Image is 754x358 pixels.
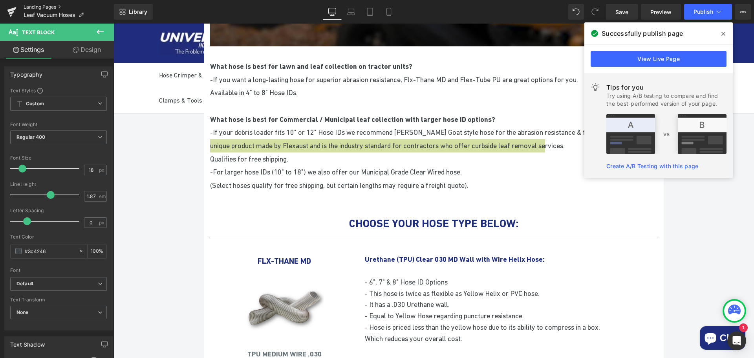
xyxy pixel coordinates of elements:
a: Laptop [342,4,361,20]
b: Custom [26,101,44,107]
div: Letter Spacing [10,208,107,213]
button: Undo [568,4,584,20]
strong: TPU MEDIUM WIRE .030 [134,326,208,334]
i: Default [16,281,33,287]
button: More [735,4,751,20]
span: em [99,194,106,199]
div: Line Height [10,182,107,187]
img: light.svg [591,83,600,92]
a: View Live Page [591,51,727,67]
a: Landing Pages [24,4,114,10]
div: Font Size [10,155,107,161]
img: tip.png [606,114,727,154]
p: - It has a .030 Urethane wall. [251,275,538,287]
span: Successfully publish page [602,29,683,38]
div: Text Transform [10,297,107,303]
p: - Hose is priced less than the yellow hose due to its ability to compress in a box. [251,298,538,310]
div: Text Shadow [10,337,45,348]
b: CHOOSE YOUR HOSE TYPE BELOW: [236,193,405,206]
p: Which reduces your overall cost. [251,310,538,321]
span: Publish [694,9,713,15]
span: Leaf Vacuum Hoses [24,12,75,18]
a: Desktop [323,4,342,20]
span: Text Block [22,29,55,35]
input: Color [25,247,75,255]
button: Redo [587,4,603,20]
p: - This hose is twice as flexible as Yellow Helix or PVC hose. [251,264,538,276]
b: None [16,309,29,315]
a: Create A/B Testing with this page [606,163,698,169]
a: New Library [114,4,153,20]
p: -If you want a long-lasting hose for superior abrasion resistance, Flx-Thane MD and Flex-Tube PU ... [97,50,544,63]
p: Available in 4" to 8" Hose IDs. [97,62,544,76]
span: What hose is best for lawn and leaf collection on tractor units? [97,39,299,47]
div: Typography [10,67,42,78]
p: Qualifies for free shipping. [97,129,544,142]
div: % [88,244,106,258]
div: Text Color [10,234,107,240]
button: Publish [684,4,732,20]
p: - Equal to Yellow Hose regarding puncture resistance. [251,287,538,298]
div: Font [10,268,107,273]
b: Regular 400 [16,134,46,140]
div: Font Weight [10,122,107,127]
a: Tablet [361,4,379,20]
p: -For larger hose IDs (10" to 18") we also offer our Municipal Grade Clear Wired hose. [97,142,544,155]
p: (Select hoses qualify for free shipping, but certain lengths may require a freight quote). [97,155,544,169]
div: Tips for you [606,83,727,92]
p: - 6", 7" & 8" Hose ID Options [251,253,538,264]
a: Mobile [379,4,398,20]
span: Preview [650,8,672,16]
span: px [99,220,106,225]
div: Open Intercom Messenger [727,331,746,350]
p: -If your debris loader fits 10" or 12" Hose IDs we recommend [PERSON_NAME] Goat style hose for th... [97,102,544,129]
span: Library [129,8,147,15]
span: What hose is best for Commercial / Municipal leaf collection with larger hose ID options? [97,92,382,100]
b: Urethane (TPU) Clear 030 MD Wall with Wire Helix Hose: [251,231,431,240]
div: Text Styles [10,87,107,94]
div: Try using A/B testing to compare and find the best-performed version of your page. [606,92,727,108]
strong: FLX-THANE MD [144,233,198,242]
span: Save [615,8,628,16]
a: Preview [641,4,681,20]
span: px [99,167,106,173]
a: Design [59,41,115,59]
inbox-online-store-chat: Shopify online store chat [584,303,634,328]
